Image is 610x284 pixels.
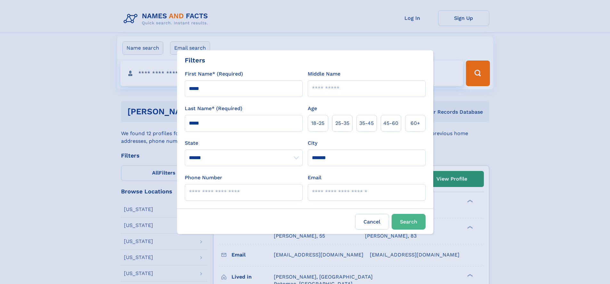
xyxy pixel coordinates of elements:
label: Middle Name [308,70,340,78]
label: Phone Number [185,174,222,182]
label: Cancel [355,214,389,230]
span: 35‑45 [359,119,374,127]
label: Last Name* (Required) [185,105,242,112]
span: 18‑25 [311,119,324,127]
label: Age [308,105,317,112]
button: Search [392,214,426,230]
label: First Name* (Required) [185,70,243,78]
label: State [185,139,303,147]
label: City [308,139,317,147]
span: 60+ [411,119,420,127]
span: 45‑60 [383,119,398,127]
label: Email [308,174,321,182]
span: 25‑35 [335,119,349,127]
div: Filters [185,55,205,65]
